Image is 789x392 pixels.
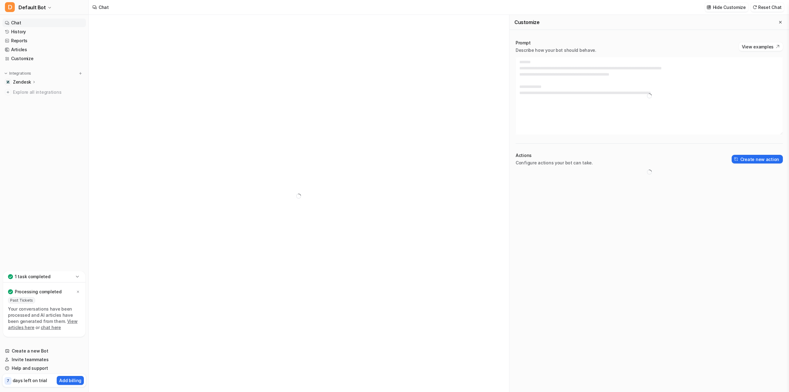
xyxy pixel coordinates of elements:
p: Prompt [516,40,596,46]
button: Add billing [57,376,84,385]
img: menu_add.svg [78,71,83,76]
p: Integrations [9,71,31,76]
div: Chat [99,4,109,10]
p: days left on trial [13,377,47,384]
span: Explore all integrations [13,87,84,97]
a: View articles here [8,319,78,330]
h2: Customize [514,19,539,25]
img: explore all integrations [5,89,11,95]
p: 1 task completed [15,274,51,280]
button: Integrations [2,70,33,76]
p: Configure actions your bot can take. [516,160,593,166]
p: Your conversations have been processed and AI articles have been generated from them. or [8,306,80,331]
a: Invite teammates [2,355,86,364]
a: History [2,27,86,36]
a: chat here [41,325,61,330]
button: Create new action [732,155,783,163]
a: Customize [2,54,86,63]
p: Hide Customize [713,4,746,10]
p: Processing completed [15,289,61,295]
span: D [5,2,15,12]
button: Hide Customize [705,3,748,12]
img: reset [753,5,757,10]
a: Help and support [2,364,86,373]
img: Zendesk [6,80,10,84]
p: Zendesk [13,79,31,85]
p: Describe how your bot should behave. [516,47,596,53]
a: Create a new Bot [2,347,86,355]
span: Past Tickets [8,297,35,303]
a: Articles [2,45,86,54]
a: Explore all integrations [2,88,86,97]
a: Reports [2,36,86,45]
button: Reset Chat [751,3,784,12]
img: customize [707,5,711,10]
a: Chat [2,19,86,27]
p: Add billing [59,377,81,384]
p: Actions [516,152,593,159]
img: expand menu [4,71,8,76]
p: 7 [7,378,9,384]
button: View examples [739,42,783,51]
img: create-action-icon.svg [734,157,738,161]
button: Close flyout [777,19,784,26]
span: Default Bot [18,3,46,12]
